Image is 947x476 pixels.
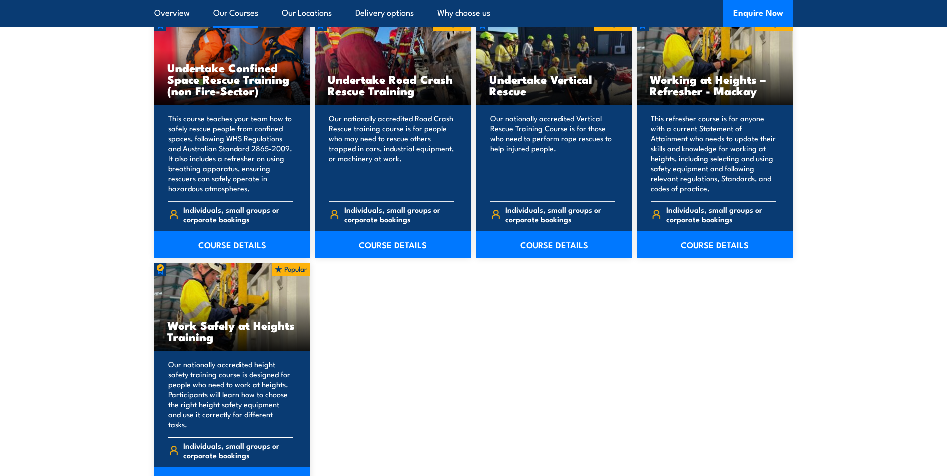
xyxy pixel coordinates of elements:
span: Individuals, small groups or corporate bookings [666,205,776,224]
span: Individuals, small groups or corporate bookings [505,205,615,224]
h3: Work Safely at Heights Training [167,319,298,342]
span: Individuals, small groups or corporate bookings [183,441,293,460]
span: Individuals, small groups or corporate bookings [344,205,454,224]
h3: Undertake Confined Space Rescue Training (non Fire-Sector) [167,62,298,96]
a: COURSE DETAILS [315,231,471,258]
p: Our nationally accredited height safety training course is designed for people who need to work a... [168,359,294,429]
h3: Undertake Vertical Rescue [489,73,620,96]
p: Our nationally accredited Road Crash Rescue training course is for people who may need to rescue ... [329,113,454,193]
h3: Working at Heights – Refresher - Mackay [650,73,780,96]
h3: Undertake Road Crash Rescue Training [328,73,458,96]
p: Our nationally accredited Vertical Rescue Training Course is for those who need to perform rope r... [490,113,616,193]
a: COURSE DETAILS [154,231,311,258]
p: This refresher course is for anyone with a current Statement of Attainment who needs to update th... [651,113,776,193]
a: COURSE DETAILS [637,231,793,258]
p: This course teaches your team how to safely rescue people from confined spaces, following WHS Reg... [168,113,294,193]
span: Individuals, small groups or corporate bookings [183,205,293,224]
a: COURSE DETAILS [476,231,632,258]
